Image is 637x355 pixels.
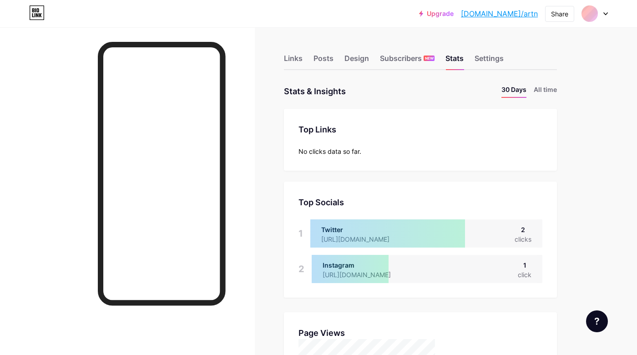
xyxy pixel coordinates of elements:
[298,219,303,248] div: 1
[298,327,542,339] div: Page Views
[534,85,557,98] li: All time
[515,225,531,234] div: 2
[284,85,346,98] div: Stats & Insights
[501,85,526,98] li: 30 Days
[475,53,504,69] div: Settings
[518,260,531,270] div: 1
[298,196,542,208] div: Top Socials
[461,8,538,19] a: [DOMAIN_NAME]/artn
[284,53,303,69] div: Links
[551,9,568,19] div: Share
[298,147,542,156] div: No clicks data so far.
[298,255,304,283] div: 2
[425,56,434,61] span: NEW
[515,234,531,244] div: clicks
[298,123,542,136] div: Top Links
[419,10,454,17] a: Upgrade
[313,53,334,69] div: Posts
[445,53,464,69] div: Stats
[344,53,369,69] div: Design
[518,270,531,279] div: click
[380,53,435,69] div: Subscribers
